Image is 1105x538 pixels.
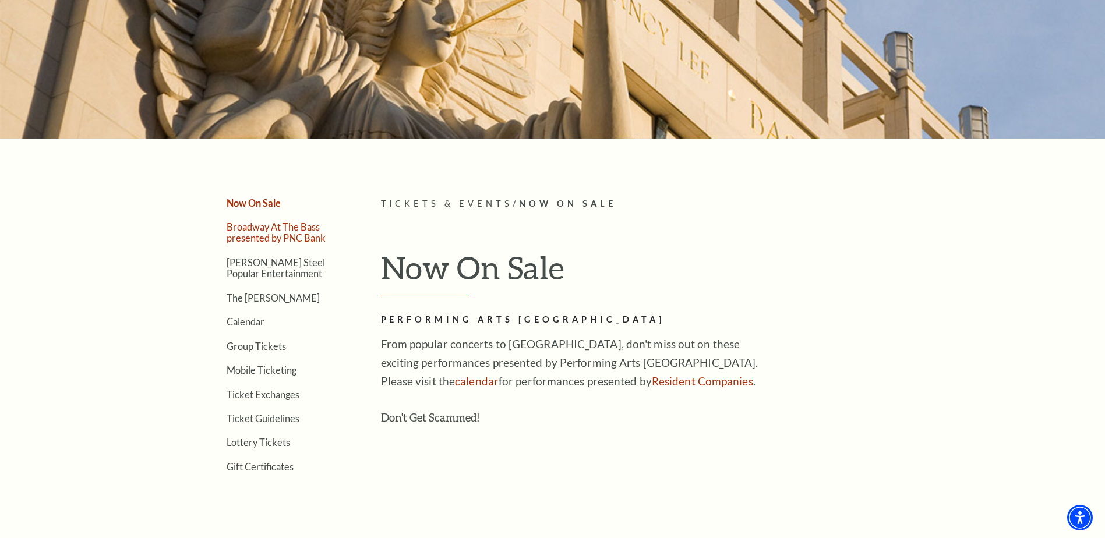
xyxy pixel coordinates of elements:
[381,197,914,211] p: /
[227,257,325,279] a: [PERSON_NAME] Steel Popular Entertainment
[381,408,760,427] h3: Don't Get Scammed!
[455,374,499,388] a: calendar
[227,316,264,327] a: Calendar
[381,249,914,296] h1: Now On Sale
[519,199,616,208] span: Now On Sale
[227,413,299,424] a: Ticket Guidelines
[227,197,281,208] a: Now On Sale
[381,335,760,391] p: From popular concerts to [GEOGRAPHIC_DATA], don't miss out on these exciting performances present...
[227,221,326,243] a: Broadway At The Bass presented by PNC Bank
[227,341,286,352] a: Group Tickets
[381,313,760,327] h2: Performing Arts [GEOGRAPHIC_DATA]
[1067,505,1093,530] div: Accessibility Menu
[227,389,299,400] a: Ticket Exchanges
[227,292,320,303] a: The [PERSON_NAME]
[381,199,513,208] span: Tickets & Events
[227,364,296,376] a: Mobile Ticketing
[227,437,290,448] a: Lottery Tickets
[227,461,294,472] a: Gift Certificates
[652,374,753,388] a: Resident Companies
